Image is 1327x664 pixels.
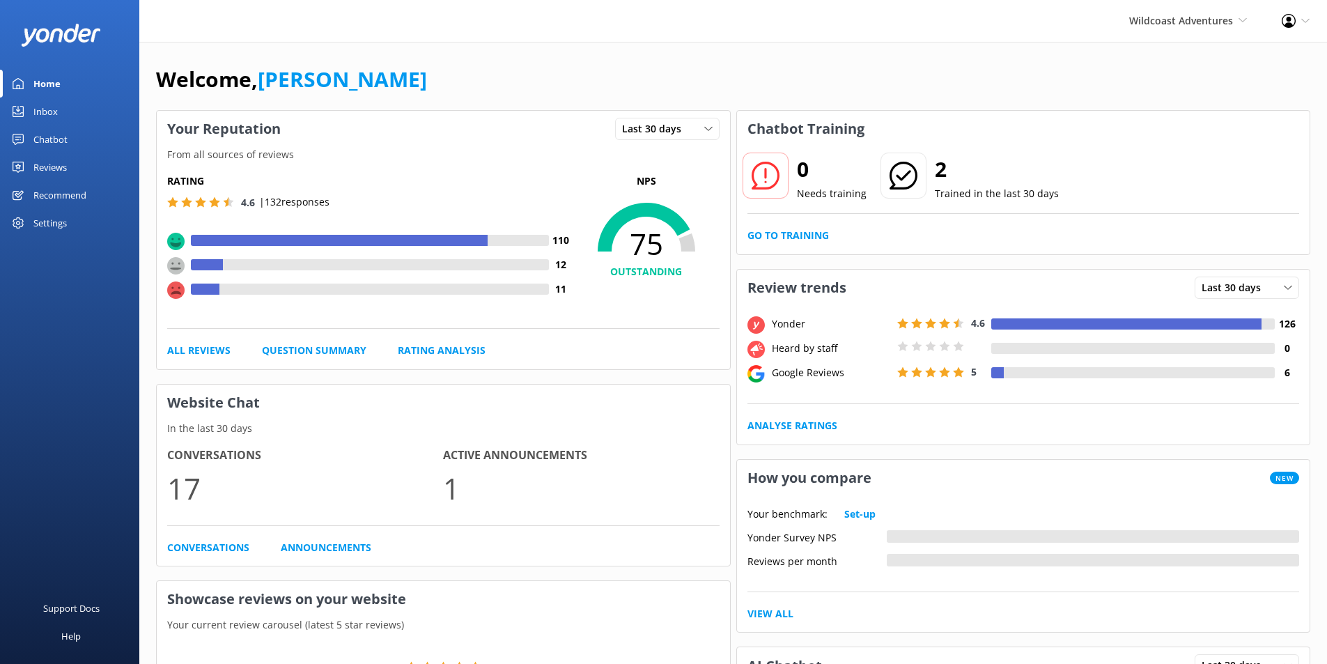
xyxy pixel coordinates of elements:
[935,186,1059,201] p: Trained in the last 30 days
[262,343,366,358] a: Question Summary
[33,153,67,181] div: Reviews
[167,173,573,189] h5: Rating
[157,581,730,617] h3: Showcase reviews on your website
[157,111,291,147] h3: Your Reputation
[768,365,894,380] div: Google Reviews
[33,70,61,98] div: Home
[971,316,985,330] span: 4.6
[167,465,443,511] p: 17
[747,418,837,433] a: Analyse Ratings
[33,209,67,237] div: Settings
[43,594,100,622] div: Support Docs
[443,465,719,511] p: 1
[157,421,730,436] p: In the last 30 days
[61,622,81,650] div: Help
[1129,14,1233,27] span: Wildcoast Adventures
[622,121,690,137] span: Last 30 days
[935,153,1059,186] h2: 2
[1275,316,1299,332] h4: 126
[1270,472,1299,484] span: New
[443,447,719,465] h4: Active Announcements
[258,65,427,93] a: [PERSON_NAME]
[259,194,329,210] p: | 132 responses
[33,125,68,153] div: Chatbot
[747,530,887,543] div: Yonder Survey NPS
[1275,365,1299,380] h4: 6
[549,257,573,272] h4: 12
[797,186,867,201] p: Needs training
[573,226,720,261] span: 75
[167,343,231,358] a: All Reviews
[971,365,977,378] span: 5
[33,98,58,125] div: Inbox
[768,341,894,356] div: Heard by staff
[157,385,730,421] h3: Website Chat
[747,606,793,621] a: View All
[549,281,573,297] h4: 11
[747,228,829,243] a: Go to Training
[549,233,573,248] h4: 110
[21,24,101,47] img: yonder-white-logo.png
[167,447,443,465] h4: Conversations
[737,270,857,306] h3: Review trends
[737,460,882,496] h3: How you compare
[167,540,249,555] a: Conversations
[797,153,867,186] h2: 0
[281,540,371,555] a: Announcements
[398,343,486,358] a: Rating Analysis
[768,316,894,332] div: Yonder
[156,63,427,96] h1: Welcome,
[573,264,720,279] h4: OUTSTANDING
[747,507,828,522] p: Your benchmark:
[241,196,255,209] span: 4.6
[1275,341,1299,356] h4: 0
[844,507,876,522] a: Set-up
[1202,280,1269,295] span: Last 30 days
[573,173,720,189] p: NPS
[157,617,730,633] p: Your current review carousel (latest 5 star reviews)
[747,554,887,566] div: Reviews per month
[33,181,86,209] div: Recommend
[157,147,730,162] p: From all sources of reviews
[737,111,875,147] h3: Chatbot Training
